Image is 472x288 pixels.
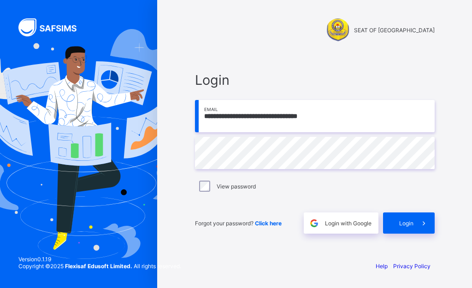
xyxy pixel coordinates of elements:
[65,263,132,270] strong: Flexisaf Edusoft Limited.
[18,263,181,270] span: Copyright © 2025 All rights reserved.
[399,220,413,227] span: Login
[195,220,282,227] span: Forgot your password?
[255,220,282,227] a: Click here
[18,18,88,36] img: SAFSIMS Logo
[393,263,431,270] a: Privacy Policy
[18,256,181,263] span: Version 0.1.19
[195,72,435,88] span: Login
[217,183,256,190] label: View password
[354,27,435,34] span: SEAT OF [GEOGRAPHIC_DATA]
[309,218,319,229] img: google.396cfc9801f0270233282035f929180a.svg
[325,220,372,227] span: Login with Google
[376,263,388,270] a: Help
